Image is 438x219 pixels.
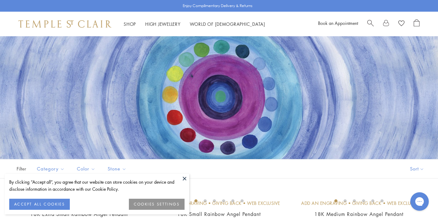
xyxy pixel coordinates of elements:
a: World of [DEMOGRAPHIC_DATA]World of [DEMOGRAPHIC_DATA] [190,21,265,27]
button: Color [72,162,100,176]
nav: Main navigation [124,20,265,28]
span: Stone [105,165,131,173]
span: Category [34,165,69,173]
button: COOKIES SETTINGS [129,199,185,210]
button: Stone [103,162,131,176]
a: View Wishlist [398,19,404,29]
a: Search [367,19,374,29]
button: Category [32,162,69,176]
a: High JewelleryHigh Jewellery [145,21,181,27]
a: Book an Appointment [318,20,358,26]
img: Temple St. Clair [18,20,111,28]
a: Open Shopping Bag [414,19,420,29]
a: ShopShop [124,21,136,27]
iframe: Gorgias live chat messenger [407,190,432,213]
button: Show sort by [396,159,438,178]
button: ACCEPT ALL COOKIES [9,199,70,210]
a: 18K Extra Small Rainbow Angel Pendant [30,211,128,217]
div: Add An Engraving • Giving Back • Web Exclusive [161,200,280,207]
a: 18K Small Rainbow Angel Pendant [177,211,261,217]
a: 18K Medium Rainbow Angel Pendant [314,211,404,217]
p: Enjoy Complimentary Delivery & Returns [183,3,253,9]
div: Add An Engraving • Giving Back • Web Exclusive [301,200,420,207]
div: By clicking “Accept all”, you agree that our website can store cookies on your device and disclos... [9,178,185,193]
span: Color [74,165,100,173]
